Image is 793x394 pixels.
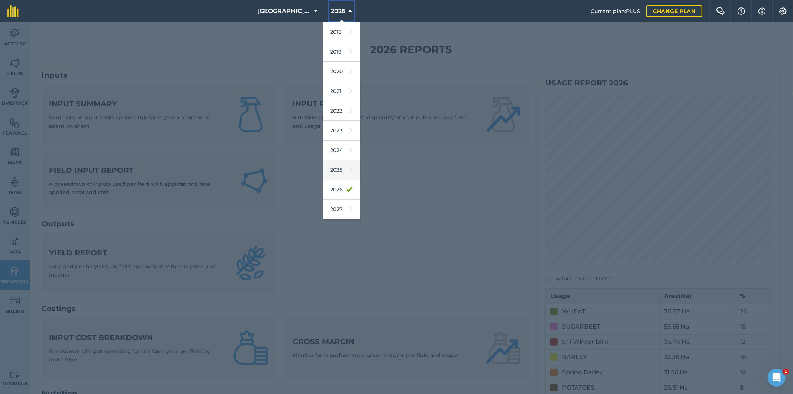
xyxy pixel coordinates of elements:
[779,7,787,15] img: A cog icon
[758,7,766,16] img: svg+xml;base64,PHN2ZyB4bWxucz0iaHR0cDovL3d3dy53My5vcmcvMjAwMC9zdmciIHdpZHRoPSIxNyIgaGVpZ2h0PSIxNy...
[323,160,360,180] a: 2025
[591,7,640,15] span: Current plan : PLUS
[783,369,789,375] span: 1
[323,22,360,42] a: 2018
[768,369,786,387] iframe: Intercom live chat
[323,121,360,141] a: 2023
[323,81,360,101] a: 2021
[258,7,311,16] span: [GEOGRAPHIC_DATA]
[737,7,746,15] img: A question mark icon
[7,5,19,17] img: fieldmargin Logo
[323,180,360,200] a: 2026
[716,7,725,15] img: Two speech bubbles overlapping with the left bubble in the forefront
[331,7,345,16] span: 2026
[323,42,360,62] a: 2019
[323,200,360,219] a: 2027
[323,141,360,160] a: 2024
[323,101,360,121] a: 2022
[646,5,702,17] a: Change plan
[323,62,360,81] a: 2020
